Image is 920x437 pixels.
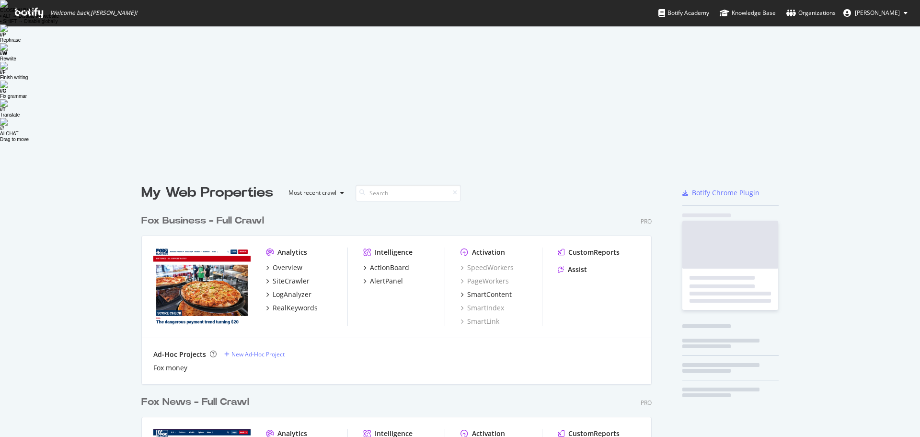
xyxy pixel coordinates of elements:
[641,217,652,225] div: Pro
[153,350,206,359] div: Ad-Hoc Projects
[141,183,273,202] div: My Web Properties
[363,263,409,272] a: ActionBoard
[682,188,759,198] a: Botify Chrome Plugin
[266,303,318,313] a: RealKeywords
[370,263,409,272] div: ActionBoard
[273,263,302,272] div: Overview
[568,248,620,257] div: CustomReports
[273,276,310,286] div: SiteCrawler
[460,317,499,326] a: SmartLink
[224,350,285,358] a: New Ad-Hoc Project
[460,276,509,286] a: PageWorkers
[277,248,307,257] div: Analytics
[231,350,285,358] div: New Ad-Hoc Project
[356,185,461,201] input: Search
[460,290,512,299] a: SmartContent
[141,395,253,409] a: Fox News - Full Crawl
[141,395,249,409] div: Fox News - Full Crawl
[273,290,311,299] div: LogAnalyzer
[558,265,587,274] a: Assist
[288,190,336,196] div: Most recent crawl
[141,214,264,228] div: Fox Business - Full Crawl
[558,248,620,257] a: CustomReports
[375,248,413,257] div: Intelligence
[641,399,652,407] div: Pro
[153,363,187,373] a: Fox money
[363,276,403,286] a: AlertPanel
[460,303,504,313] a: SmartIndex
[472,248,505,257] div: Activation
[370,276,403,286] div: AlertPanel
[153,248,251,325] img: www.foxbusiness.com
[266,276,310,286] a: SiteCrawler
[266,263,302,272] a: Overview
[568,265,587,274] div: Assist
[281,185,348,201] button: Most recent crawl
[266,290,311,299] a: LogAnalyzer
[141,214,268,228] a: Fox Business - Full Crawl
[692,188,759,198] div: Botify Chrome Plugin
[273,303,318,313] div: RealKeywords
[467,290,512,299] div: SmartContent
[460,263,514,272] a: SpeedWorkers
